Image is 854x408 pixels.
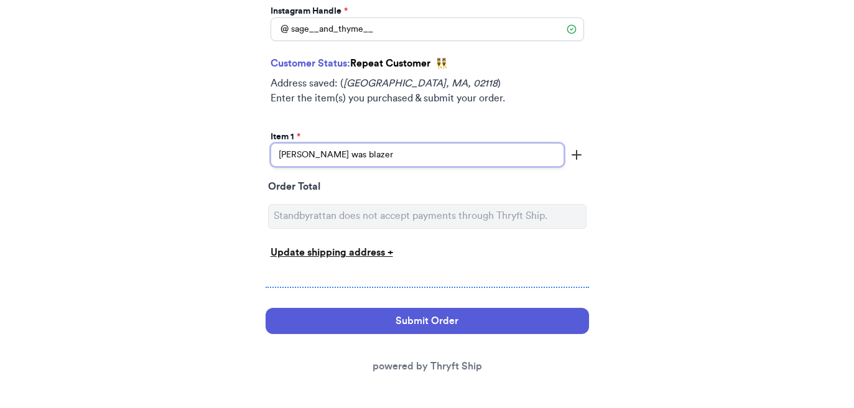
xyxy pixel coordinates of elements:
p: Address saved: ( ) Enter the item(s) you purchased & submit your order. [271,76,584,106]
span: Repeat Customer [350,58,430,68]
a: powered by Thryft Ship [373,361,482,371]
input: ex.funky hat [271,143,564,167]
span: 👯 [435,56,448,71]
div: @ [271,17,289,41]
span: Customer Status: [271,58,350,68]
label: Instagram Handle [271,5,348,17]
label: Item 1 [271,131,300,143]
button: Submit Order [266,308,589,334]
div: Update shipping address + [271,245,584,260]
div: Order Total [268,179,587,198]
em: [GEOGRAPHIC_DATA], MA, 02118 [343,78,498,88]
